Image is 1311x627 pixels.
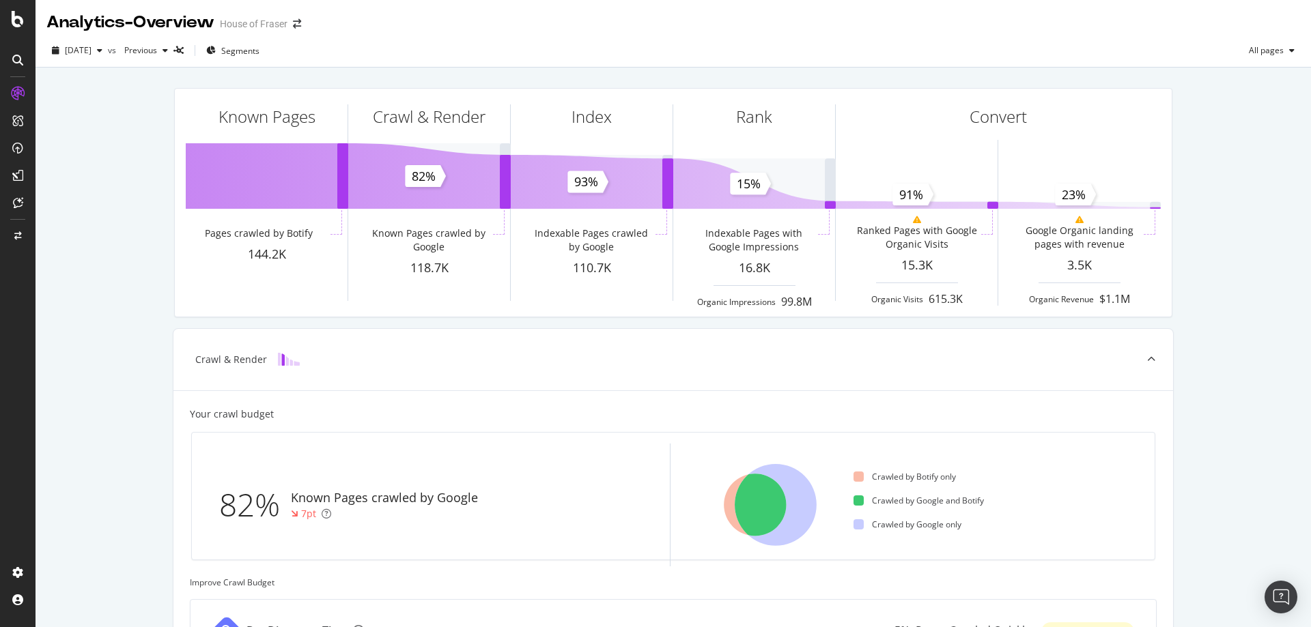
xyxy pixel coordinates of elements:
button: Previous [119,40,173,61]
div: 82% [219,482,291,527]
div: 7pt [301,507,316,521]
span: 2025 Aug. 22nd [65,44,91,56]
div: Indexable Pages crawled by Google [530,227,652,254]
span: Previous [119,44,157,56]
div: Crawled by Google only [854,519,961,530]
div: Known Pages [218,105,315,128]
div: Crawl & Render [373,105,485,128]
div: Analytics - Overview [46,11,214,34]
button: [DATE] [46,40,108,61]
div: 16.8K [673,259,835,277]
div: Organic Impressions [697,296,776,308]
div: Rank [736,105,772,128]
span: Segments [221,45,259,57]
div: Index [572,105,612,128]
div: House of Fraser [220,17,287,31]
div: Crawl & Render [195,353,267,366]
div: Improve Crawl Budget [190,577,1157,588]
div: Crawled by Botify only [854,471,956,482]
div: Known Pages crawled by Google [367,227,490,254]
div: 99.8M [781,294,812,310]
div: arrow-right-arrow-left [293,19,301,29]
button: All pages [1243,40,1300,61]
button: Segments [201,40,265,61]
img: block-icon [278,353,300,366]
span: All pages [1243,44,1284,56]
div: 144.2K [186,246,348,263]
div: Open Intercom Messenger [1265,581,1297,613]
div: Known Pages crawled by Google [291,489,478,507]
div: Your crawl budget [190,407,274,421]
div: 110.7K [511,259,673,277]
div: 118.7K [348,259,510,277]
span: vs [108,44,119,56]
div: Indexable Pages with Google Impressions [692,227,815,254]
div: Crawled by Google and Botify [854,495,984,506]
div: Pages crawled by Botify [205,227,313,240]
